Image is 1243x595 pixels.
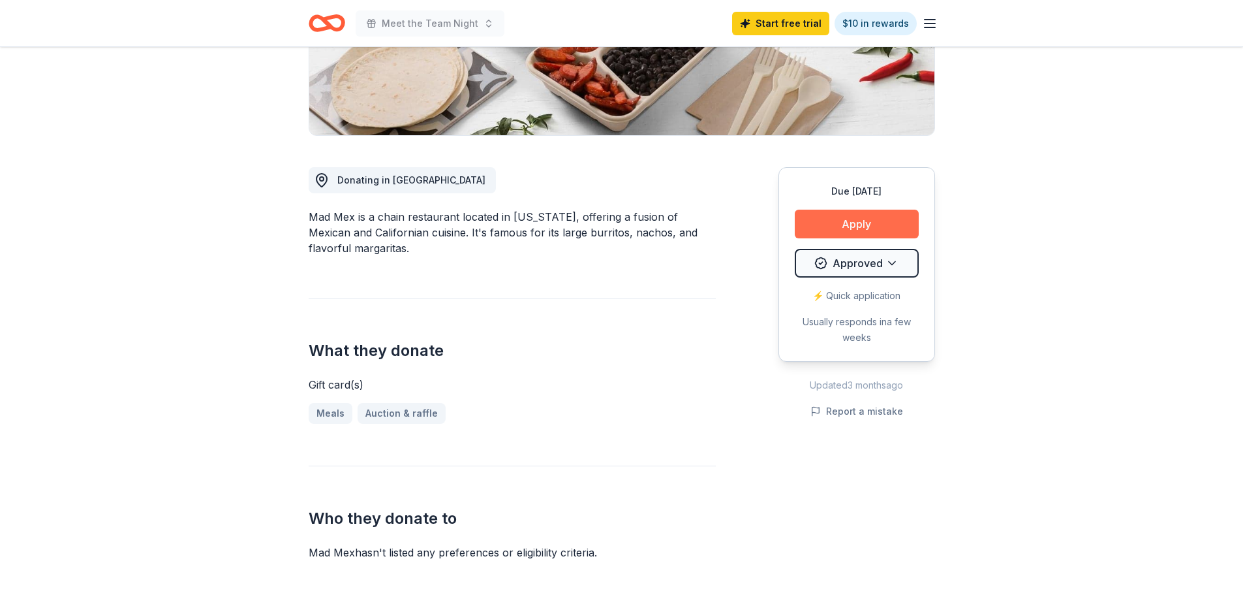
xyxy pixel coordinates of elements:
[795,210,919,238] button: Apply
[835,12,917,35] a: $10 in rewards
[795,184,919,199] div: Due [DATE]
[358,403,446,424] a: Auction & raffle
[309,508,716,529] h2: Who they donate to
[795,249,919,278] button: Approved
[732,12,829,35] a: Start free trial
[309,377,716,393] div: Gift card(s)
[833,255,883,272] span: Approved
[309,8,345,39] a: Home
[810,404,903,419] button: Report a mistake
[356,10,504,37] button: Meet the Team Night
[309,403,352,424] a: Meals
[309,340,716,361] h2: What they donate
[337,174,485,185] span: Donating in [GEOGRAPHIC_DATA]
[309,209,716,256] div: Mad Mex is a chain restaurant located in [US_STATE], offering a fusion of Mexican and Californian...
[382,16,478,31] span: Meet the Team Night
[795,288,919,304] div: ⚡️ Quick application
[778,378,935,393] div: Updated 3 months ago
[309,545,716,560] div: Mad Mex hasn ' t listed any preferences or eligibility criteria.
[795,314,919,346] div: Usually responds in a few weeks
